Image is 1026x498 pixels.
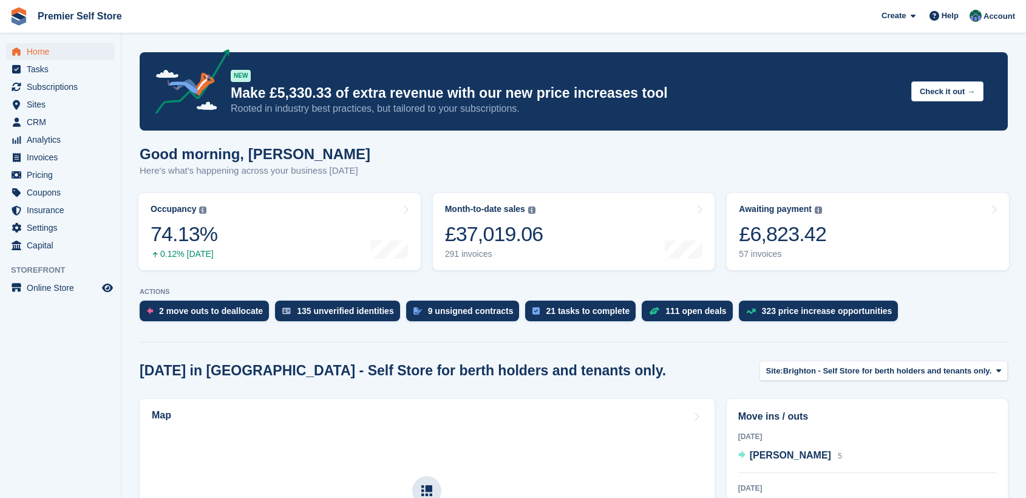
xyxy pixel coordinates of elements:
[6,166,115,183] a: menu
[428,306,514,316] div: 9 unsigned contracts
[231,102,902,115] p: Rooted in industry best practices, but tailored to your subscriptions.
[665,306,726,316] div: 111 open deals
[738,483,996,494] div: [DATE]
[140,301,275,327] a: 2 move outs to deallocate
[27,166,100,183] span: Pricing
[138,193,421,270] a: Occupancy 74.13% 0.12% [DATE]
[942,10,959,22] span: Help
[27,279,100,296] span: Online Store
[421,485,432,496] img: map-icn-33ee37083ee616e46c38cad1a60f524a97daa1e2b2c8c0bc3eb3415660979fc1.svg
[27,184,100,201] span: Coupons
[27,114,100,131] span: CRM
[739,301,905,327] a: 323 price increase opportunities
[6,43,115,60] a: menu
[11,264,121,276] span: Storefront
[151,249,217,259] div: 0.12% [DATE]
[6,114,115,131] a: menu
[199,206,206,214] img: icon-info-grey-7440780725fd019a000dd9b08b2336e03edf1995a4989e88bcd33f0948082b44.svg
[6,78,115,95] a: menu
[766,365,783,377] span: Site:
[231,84,902,102] p: Make £5,330.33 of extra revenue with our new price increases tool
[6,219,115,236] a: menu
[27,219,100,236] span: Settings
[984,10,1015,22] span: Account
[433,193,715,270] a: Month-to-date sales £37,019.06 291 invoices
[140,164,370,178] p: Here's what's happening across your business [DATE]
[140,288,1008,296] p: ACTIONS
[783,365,992,377] span: Brighton - Self Store for berth holders and tenants only.
[151,222,217,247] div: 74.13%
[525,301,642,327] a: 21 tasks to complete
[6,237,115,254] a: menu
[147,307,153,315] img: move_outs_to_deallocate_icon-f764333ba52eb49d3ac5e1228854f67142a1ed5810a6f6cc68b1a99e826820c5.svg
[297,306,394,316] div: 135 unverified identities
[750,450,831,460] span: [PERSON_NAME]
[727,193,1009,270] a: Awaiting payment £6,823.42 57 invoices
[445,204,525,214] div: Month-to-date sales
[282,307,291,315] img: verify_identity-adf6edd0f0f0b5bbfe63781bf79b02c33cf7c696d77639b501bdc392416b5a36.svg
[445,222,543,247] div: £37,019.06
[759,361,1008,381] button: Site: Brighton - Self Store for berth holders and tenants only.
[6,184,115,201] a: menu
[33,6,127,26] a: Premier Self Store
[27,237,100,254] span: Capital
[532,307,540,315] img: task-75834270c22a3079a89374b754ae025e5fb1db73e45f91037f5363f120a921f8.svg
[27,78,100,95] span: Subscriptions
[6,61,115,78] a: menu
[6,131,115,148] a: menu
[27,202,100,219] span: Insurance
[739,204,812,214] div: Awaiting payment
[159,306,263,316] div: 2 move outs to deallocate
[151,204,196,214] div: Occupancy
[10,7,28,26] img: stora-icon-8386f47178a22dfd0bd8f6a31ec36ba5ce8667c1dd55bd0f319d3a0aa187defe.svg
[649,307,659,315] img: deal-1b604bf984904fb50ccaf53a9ad4b4a5d6e5aea283cecdc64d6e3604feb123c2.svg
[445,249,543,259] div: 291 invoices
[6,149,115,166] a: menu
[970,10,982,22] img: Jo Granger
[27,149,100,166] span: Invoices
[145,49,230,118] img: price-adjustments-announcement-icon-8257ccfd72463d97f412b2fc003d46551f7dbcb40ab6d574587a9cd5c0d94...
[738,431,996,442] div: [DATE]
[911,81,984,101] button: Check it out →
[838,452,842,460] span: 5
[815,206,822,214] img: icon-info-grey-7440780725fd019a000dd9b08b2336e03edf1995a4989e88bcd33f0948082b44.svg
[546,306,630,316] div: 21 tasks to complete
[152,410,171,421] h2: Map
[27,43,100,60] span: Home
[739,249,826,259] div: 57 invoices
[882,10,906,22] span: Create
[140,146,370,162] h1: Good morning, [PERSON_NAME]
[406,301,526,327] a: 9 unsigned contracts
[746,309,756,314] img: price_increase_opportunities-93ffe204e8149a01c8c9dc8f82e8f89637d9d84a8eef4429ea346261dce0b2c0.svg
[762,306,892,316] div: 323 price increase opportunities
[231,70,251,82] div: NEW
[27,131,100,148] span: Analytics
[642,301,738,327] a: 111 open deals
[100,281,115,295] a: Preview store
[275,301,406,327] a: 135 unverified identities
[6,279,115,296] a: menu
[413,307,422,315] img: contract_signature_icon-13c848040528278c33f63329250d36e43548de30e8caae1d1a13099fd9432cc5.svg
[6,96,115,113] a: menu
[6,202,115,219] a: menu
[27,61,100,78] span: Tasks
[27,96,100,113] span: Sites
[528,206,535,214] img: icon-info-grey-7440780725fd019a000dd9b08b2336e03edf1995a4989e88bcd33f0948082b44.svg
[140,363,666,379] h2: [DATE] in [GEOGRAPHIC_DATA] - Self Store for berth holders and tenants only.
[738,409,996,424] h2: Move ins / outs
[738,448,842,464] a: [PERSON_NAME] 5
[739,222,826,247] div: £6,823.42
